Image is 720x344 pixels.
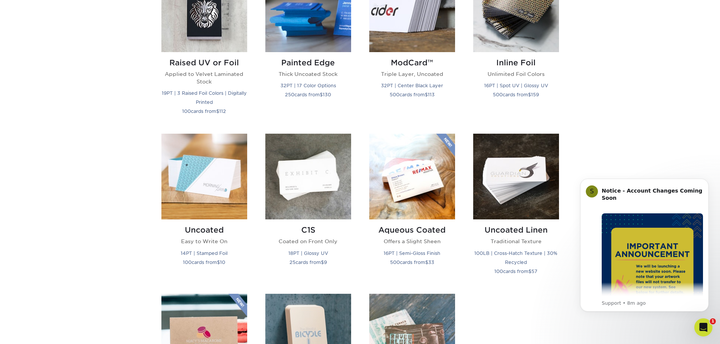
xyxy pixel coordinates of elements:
small: cards from [285,92,331,97]
span: $ [217,259,220,265]
small: cards from [182,108,226,114]
span: 250 [285,92,294,97]
small: 14PT | Stamped Foil [181,250,228,256]
small: 32PT | Center Black Layer [381,83,443,88]
h2: Aqueous Coated [369,225,455,234]
span: 1 [710,318,716,324]
iframe: Intercom live chat [694,318,712,336]
span: $ [528,268,531,274]
small: 18PT | Glossy UV [288,250,328,256]
small: 16PT | Semi-Gloss Finish [384,250,440,256]
img: New Product [436,134,455,156]
span: $ [528,92,531,97]
a: C1S Business Cards C1S Coated on Front Only 18PT | Glossy UV 25cards from$9 [265,134,351,284]
small: cards from [390,92,435,97]
iframe: Intercom notifications message [569,167,720,324]
h2: Uncoated [161,225,247,234]
span: 9 [324,259,327,265]
small: 32PT | 17 Color Options [280,83,336,88]
span: 159 [531,92,539,97]
h2: Painted Edge [265,58,351,67]
span: 33 [428,259,434,265]
p: Triple Layer, Uncoated [369,70,455,78]
span: $ [425,92,428,97]
span: 10 [220,259,225,265]
h2: Uncoated Linen [473,225,559,234]
span: 500 [390,259,400,265]
span: 57 [531,268,537,274]
span: $ [321,259,324,265]
a: Uncoated Linen Business Cards Uncoated Linen Traditional Texture 100LB | Cross-Hatch Texture | 30... [473,134,559,284]
iframe: Google Customer Reviews [2,321,64,341]
span: 130 [323,92,331,97]
small: cards from [390,259,434,265]
img: C1S Business Cards [265,134,351,219]
span: 25 [290,259,296,265]
small: cards from [183,259,225,265]
img: Uncoated Business Cards [161,134,247,219]
h2: C1S [265,225,351,234]
p: Thick Uncoated Stock [265,70,351,78]
h2: Inline Foil [473,58,559,67]
img: Aqueous Coated Business Cards [369,134,455,219]
span: 500 [390,92,399,97]
span: 112 [219,108,226,114]
span: 100 [494,268,503,274]
h2: Raised UV or Foil [161,58,247,67]
img: New Product [228,294,247,316]
img: Uncoated Linen Business Cards [473,134,559,219]
small: 19PT | 3 Raised Foil Colors | Digitally Printed [162,90,247,105]
small: cards from [494,268,537,274]
span: $ [216,108,219,114]
span: 113 [428,92,435,97]
p: Applied to Velvet Laminated Stock [161,70,247,86]
span: 100 [183,259,192,265]
a: Uncoated Business Cards Uncoated Easy to Write On 14PT | Stamped Foil 100cards from$10 [161,134,247,284]
small: cards from [290,259,327,265]
p: Offers a Slight Sheen [369,238,455,245]
small: cards from [493,92,539,97]
p: Unlimited Foil Colors [473,70,559,78]
p: Easy to Write On [161,238,247,245]
span: 500 [493,92,503,97]
small: 16PT | Spot UV | Glossy UV [484,83,548,88]
a: Aqueous Coated Business Cards Aqueous Coated Offers a Slight Sheen 16PT | Semi-Gloss Finish 500ca... [369,134,455,284]
span: $ [425,259,428,265]
h2: ModCard™ [369,58,455,67]
p: Traditional Texture [473,238,559,245]
span: 100 [182,108,191,114]
p: Coated on Front Only [265,238,351,245]
span: $ [320,92,323,97]
small: 100LB | Cross-Hatch Texture | 30% Recycled [474,250,557,265]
